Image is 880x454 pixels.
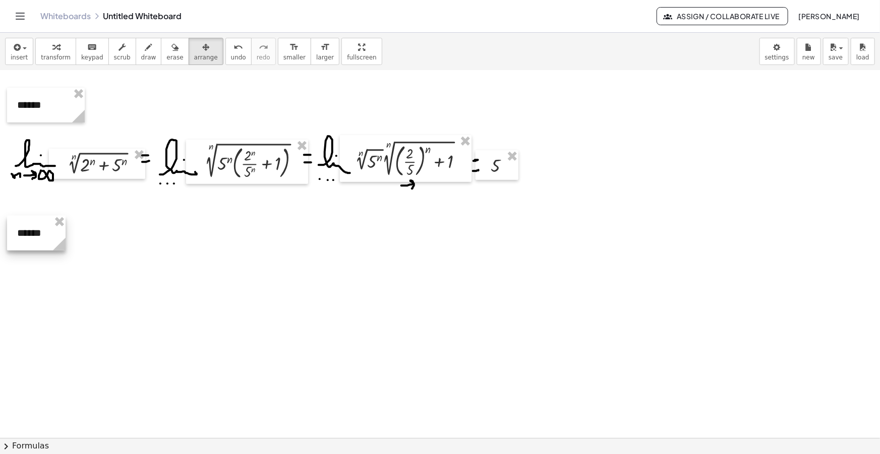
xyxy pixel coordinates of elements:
button: erase [161,38,189,65]
button: undoundo [225,38,252,65]
i: undo [233,41,243,53]
button: insert [5,38,33,65]
span: smaller [283,54,306,61]
span: scrub [114,54,131,61]
button: new [797,38,821,65]
span: draw [141,54,156,61]
span: Assign / Collaborate Live [665,12,780,21]
i: format_size [289,41,299,53]
span: redo [257,54,270,61]
button: [PERSON_NAME] [790,7,868,25]
span: [PERSON_NAME] [798,12,860,21]
button: transform [35,38,76,65]
button: fullscreen [341,38,382,65]
button: format_sizelarger [311,38,339,65]
button: Toggle navigation [12,8,28,24]
span: load [856,54,869,61]
i: format_size [320,41,330,53]
span: insert [11,54,28,61]
span: undo [231,54,246,61]
button: format_sizesmaller [278,38,311,65]
span: fullscreen [347,54,376,61]
i: keyboard [87,41,97,53]
span: save [829,54,843,61]
span: larger [316,54,334,61]
button: draw [136,38,162,65]
button: Assign / Collaborate Live [657,7,788,25]
span: transform [41,54,71,61]
button: redoredo [251,38,276,65]
span: new [802,54,815,61]
span: arrange [194,54,218,61]
button: load [851,38,875,65]
a: Whiteboards [40,11,91,21]
button: save [823,38,849,65]
span: settings [765,54,789,61]
button: settings [759,38,795,65]
button: keyboardkeypad [76,38,109,65]
i: redo [259,41,268,53]
button: arrange [189,38,223,65]
span: keypad [81,54,103,61]
button: scrub [108,38,136,65]
span: erase [166,54,183,61]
